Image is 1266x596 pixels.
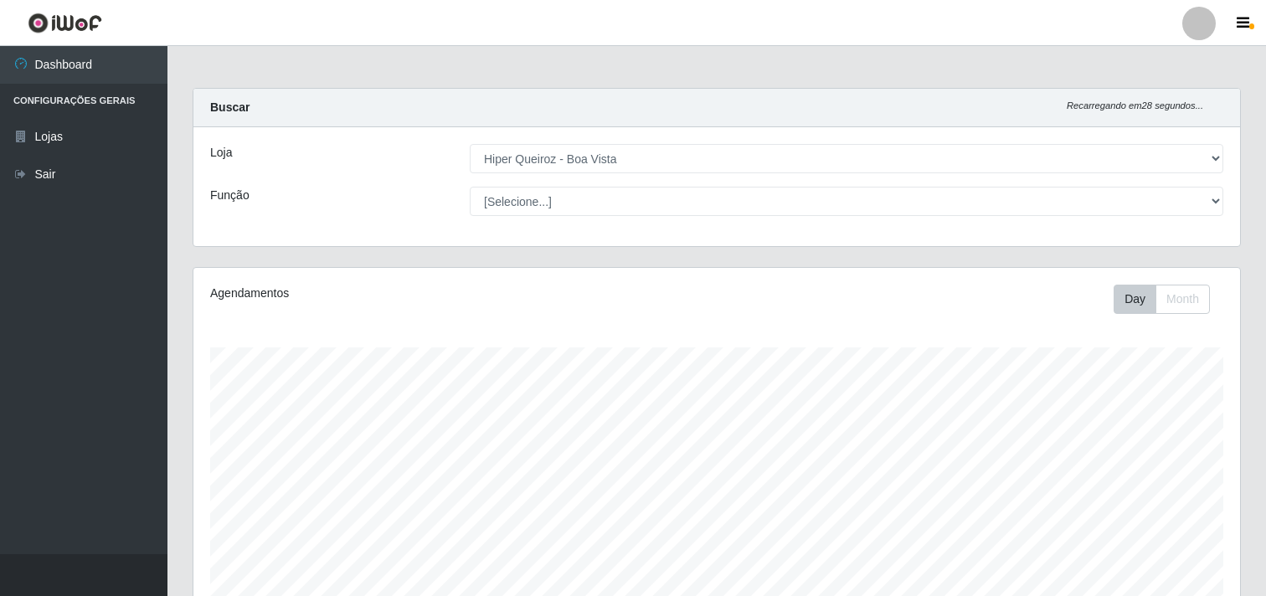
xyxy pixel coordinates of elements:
img: CoreUI Logo [28,13,102,33]
div: First group [1114,285,1210,314]
i: Recarregando em 28 segundos... [1067,100,1203,110]
strong: Buscar [210,100,250,114]
button: Day [1114,285,1156,314]
button: Month [1155,285,1210,314]
label: Loja [210,144,232,162]
div: Toolbar with button groups [1114,285,1223,314]
div: Agendamentos [210,285,618,302]
label: Função [210,187,250,204]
